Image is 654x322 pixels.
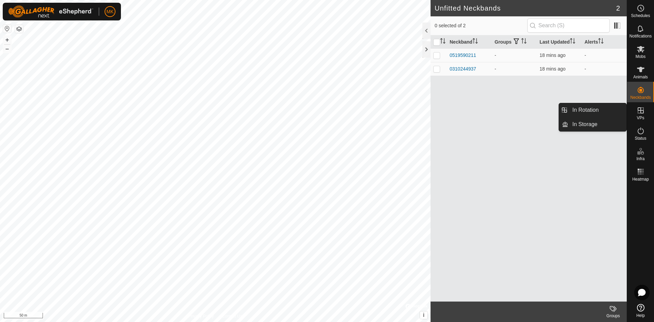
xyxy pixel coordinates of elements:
[3,25,11,33] button: Reset Map
[8,5,93,18] img: Gallagher Logo
[568,118,626,131] a: In Storage
[420,311,427,319] button: i
[435,22,527,29] span: 0 selected of 2
[540,66,565,72] span: 15 Aug 2025, 9:47 am
[572,120,597,128] span: In Storage
[636,313,645,318] span: Help
[570,39,575,45] p-sorticon: Activate to sort
[492,35,537,49] th: Groups
[582,48,627,62] td: -
[582,62,627,76] td: -
[540,52,565,58] span: 15 Aug 2025, 9:47 am
[188,313,214,319] a: Privacy Policy
[423,312,424,318] span: i
[450,52,476,59] div: 0519590211
[630,95,651,99] span: Neckbands
[3,45,11,53] button: –
[568,103,626,117] a: In Rotation
[559,118,626,131] li: In Storage
[440,39,446,45] p-sorticon: Activate to sort
[472,39,478,45] p-sorticon: Activate to sort
[15,25,23,33] button: Map Layers
[3,36,11,44] button: +
[572,106,598,114] span: In Rotation
[629,34,652,38] span: Notifications
[598,39,604,45] p-sorticon: Activate to sort
[492,62,537,76] td: -
[447,35,492,49] th: Neckband
[521,39,527,45] p-sorticon: Activate to sort
[107,8,114,15] span: MK
[492,48,537,62] td: -
[631,14,650,18] span: Schedules
[435,4,616,12] h2: Unfitted Neckbands
[222,313,242,319] a: Contact Us
[632,177,649,181] span: Heatmap
[599,313,627,319] div: Groups
[637,116,644,120] span: VPs
[636,55,645,59] span: Mobs
[450,65,476,73] div: 0310244937
[616,3,620,13] span: 2
[582,35,627,49] th: Alerts
[635,136,646,140] span: Status
[537,35,582,49] th: Last Updated
[527,18,610,33] input: Search (S)
[633,75,648,79] span: Animals
[559,103,626,117] li: In Rotation
[636,157,644,161] span: Infra
[627,301,654,320] a: Help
